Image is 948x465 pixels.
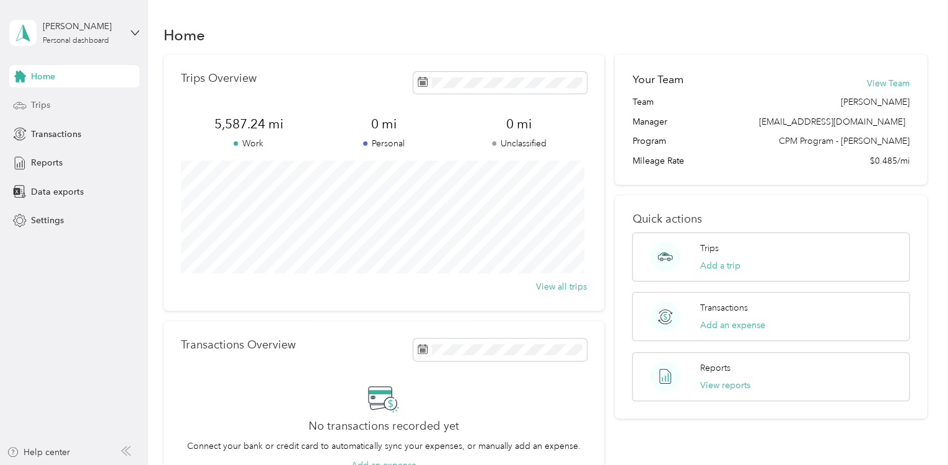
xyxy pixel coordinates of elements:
[31,128,81,141] span: Transactions
[7,446,70,459] button: Help center
[879,396,948,465] iframe: Everlance-gr Chat Button Frame
[187,440,580,453] p: Connect your bank or credit card to automatically sync your expenses, or manually add an expense.
[181,137,316,150] p: Work
[632,95,653,108] span: Team
[452,115,587,133] span: 0 mi
[700,242,719,255] p: Trips
[632,135,665,148] span: Program
[164,29,205,42] h1: Home
[31,156,63,169] span: Reports
[316,115,451,133] span: 0 mi
[700,361,731,374] p: Reports
[31,70,55,83] span: Home
[867,77,910,90] button: View Team
[43,37,109,45] div: Personal dashboard
[700,259,740,272] button: Add a trip
[31,214,64,227] span: Settings
[779,135,910,148] span: CPM Program - [PERSON_NAME]
[700,301,748,314] p: Transactions
[536,280,587,293] button: View all trips
[632,72,683,87] h2: Your Team
[632,115,667,128] span: Manager
[632,154,683,167] span: Mileage Rate
[870,154,910,167] span: $0.485/mi
[31,185,84,198] span: Data exports
[181,339,296,352] p: Transactions Overview
[759,117,905,127] span: [EMAIL_ADDRESS][DOMAIN_NAME]
[632,213,909,226] p: Quick actions
[43,20,120,33] div: [PERSON_NAME]
[700,319,765,332] button: Add an expense
[31,99,50,112] span: Trips
[316,137,451,150] p: Personal
[181,115,316,133] span: 5,587.24 mi
[309,420,459,433] h2: No transactions recorded yet
[841,95,910,108] span: [PERSON_NAME]
[181,72,257,85] p: Trips Overview
[452,137,587,150] p: Unclassified
[700,379,750,392] button: View reports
